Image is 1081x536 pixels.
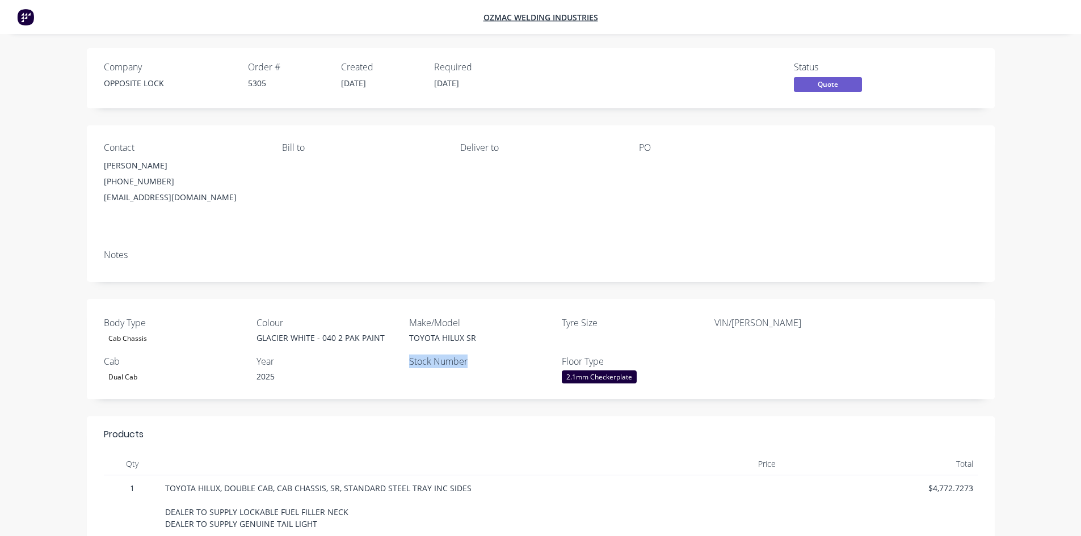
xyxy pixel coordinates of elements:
span: $4,772.7273 [785,482,973,494]
div: Contact [104,142,264,153]
label: Make/Model [409,316,551,330]
span: [DATE] [341,78,366,88]
div: Required [434,62,514,73]
div: Total [780,453,978,475]
div: Deliver to [460,142,620,153]
div: Price [583,453,781,475]
div: OPPOSITE LOCK [104,77,234,89]
label: Stock Number [409,354,551,368]
div: GLACIER WHITE - 040 2 PAK PAINT [256,316,398,344]
div: 2025 [256,354,398,382]
label: Floor Type [562,354,704,368]
div: Qty [104,453,161,475]
span: TOYOTA HILUX, DOUBLE CAB, CAB CHASSIS, SR, STANDARD STEEL TRAY INC SIDES DEALER TO SUPPLY LOCKABL... [165,483,474,529]
span: 1 [108,482,156,494]
label: Body Type [104,316,246,330]
div: Notes [104,250,978,260]
div: 5305 [248,77,327,89]
div: [PERSON_NAME] [104,158,264,174]
a: Ozmac Welding Industries [483,12,598,23]
div: TOYOTA HILUX SR [409,316,551,344]
div: PO [639,142,799,153]
div: Created [341,62,420,73]
span: Quote [794,77,862,91]
label: Tyre Size [562,316,704,330]
div: [PHONE_NUMBER] [104,174,264,189]
label: Colour [256,316,398,330]
div: Bill to [282,142,442,153]
label: VIN/[PERSON_NAME] [714,316,856,330]
div: [EMAIL_ADDRESS][DOMAIN_NAME] [104,189,264,205]
div: Company [104,62,234,73]
div: Cab Chassis [104,332,152,345]
div: Products [104,428,144,441]
span: [DATE] [434,78,459,88]
div: Dual Cab [104,370,142,383]
label: Year [256,354,398,368]
div: Status [794,62,879,73]
div: Order # [248,62,327,73]
img: Factory [17,9,34,26]
div: 2.1mm Checkerplate [562,370,637,383]
div: [PERSON_NAME][PHONE_NUMBER][EMAIL_ADDRESS][DOMAIN_NAME] [104,158,264,205]
label: Cab [104,354,246,368]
